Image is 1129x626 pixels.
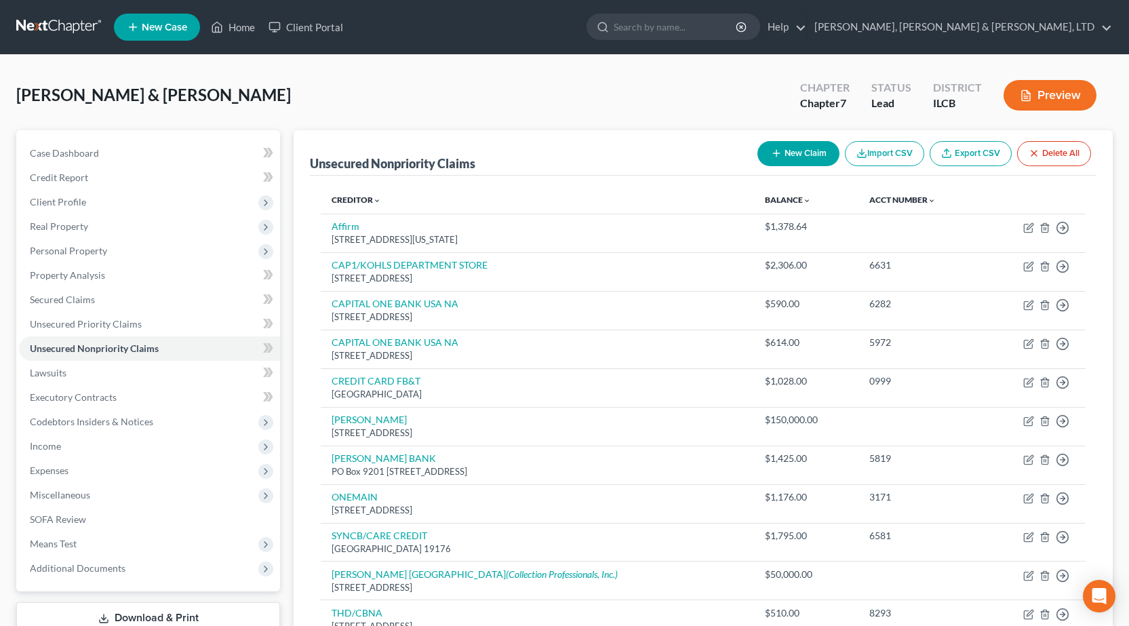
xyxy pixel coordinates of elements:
[800,80,850,96] div: Chapter
[332,220,359,232] a: Affirm
[16,85,291,104] span: [PERSON_NAME] & [PERSON_NAME]
[19,361,280,385] a: Lawsuits
[332,388,742,401] div: [GEOGRAPHIC_DATA]
[1083,580,1115,612] div: Open Intercom Messenger
[30,220,88,232] span: Real Property
[869,606,972,620] div: 8293
[800,96,850,111] div: Chapter
[765,413,848,427] div: $150,000.00
[332,336,458,348] a: CAPITAL ONE BANK USA NA
[30,147,99,159] span: Case Dashboard
[757,141,839,166] button: New Claim
[332,568,618,580] a: [PERSON_NAME] [GEOGRAPHIC_DATA](Collection Professionals, Inc.)
[869,297,972,311] div: 6282
[332,233,742,246] div: [STREET_ADDRESS][US_STATE]
[761,15,806,39] a: Help
[869,258,972,272] div: 6631
[332,543,742,555] div: [GEOGRAPHIC_DATA] 19176
[19,336,280,361] a: Unsecured Nonpriority Claims
[30,343,159,354] span: Unsecured Nonpriority Claims
[19,312,280,336] a: Unsecured Priority Claims
[765,529,848,543] div: $1,795.00
[332,581,742,594] div: [STREET_ADDRESS]
[373,197,381,205] i: expand_more
[310,155,475,172] div: Unsecured Nonpriority Claims
[30,318,142,330] span: Unsecured Priority Claims
[930,141,1012,166] a: Export CSV
[845,141,924,166] button: Import CSV
[30,416,153,427] span: Codebtors Insiders & Notices
[332,491,378,503] a: ONEMAIN
[869,452,972,465] div: 5819
[19,141,280,165] a: Case Dashboard
[765,336,848,349] div: $614.00
[30,465,68,476] span: Expenses
[332,465,742,478] div: PO Box 9201 [STREET_ADDRESS]
[19,288,280,312] a: Secured Claims
[262,15,350,39] a: Client Portal
[30,172,88,183] span: Credit Report
[30,513,86,525] span: SOFA Review
[808,15,1112,39] a: [PERSON_NAME], [PERSON_NAME] & [PERSON_NAME], LTD
[869,195,936,205] a: Acct Numberexpand_more
[869,529,972,543] div: 6581
[332,311,742,324] div: [STREET_ADDRESS]
[840,96,846,109] span: 7
[871,96,911,111] div: Lead
[765,452,848,465] div: $1,425.00
[765,606,848,620] div: $510.00
[1004,80,1096,111] button: Preview
[332,427,742,439] div: [STREET_ADDRESS]
[1017,141,1091,166] button: Delete All
[933,96,982,111] div: ILCB
[332,195,381,205] a: Creditorexpand_more
[869,336,972,349] div: 5972
[332,607,382,619] a: THD/CBNA
[928,197,936,205] i: expand_more
[803,197,811,205] i: expand_more
[30,269,105,281] span: Property Analysis
[30,294,95,305] span: Secured Claims
[933,80,982,96] div: District
[332,259,488,271] a: CAP1/KOHLS DEPARTMENT STORE
[869,490,972,504] div: 3171
[30,391,117,403] span: Executory Contracts
[332,414,407,425] a: [PERSON_NAME]
[332,504,742,517] div: [STREET_ADDRESS]
[30,367,66,378] span: Lawsuits
[332,349,742,362] div: [STREET_ADDRESS]
[30,245,107,256] span: Personal Property
[332,298,458,309] a: CAPITAL ONE BANK USA NA
[30,196,86,208] span: Client Profile
[871,80,911,96] div: Status
[19,385,280,410] a: Executory Contracts
[30,538,77,549] span: Means Test
[30,440,61,452] span: Income
[869,374,972,388] div: 0999
[19,263,280,288] a: Property Analysis
[204,15,262,39] a: Home
[765,374,848,388] div: $1,028.00
[19,165,280,190] a: Credit Report
[30,489,90,501] span: Miscellaneous
[332,452,436,464] a: [PERSON_NAME] BANK
[19,507,280,532] a: SOFA Review
[332,272,742,285] div: [STREET_ADDRESS]
[332,530,427,541] a: SYNCB/CARE CREDIT
[30,562,125,574] span: Additional Documents
[765,220,848,233] div: $1,378.64
[765,195,811,205] a: Balanceexpand_more
[614,14,738,39] input: Search by name...
[765,297,848,311] div: $590.00
[506,568,618,580] i: (Collection Professionals, Inc.)
[765,568,848,581] div: $50,000.00
[765,258,848,272] div: $2,306.00
[332,375,420,387] a: CREDIT CARD FB&T
[142,22,187,33] span: New Case
[765,490,848,504] div: $1,176.00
